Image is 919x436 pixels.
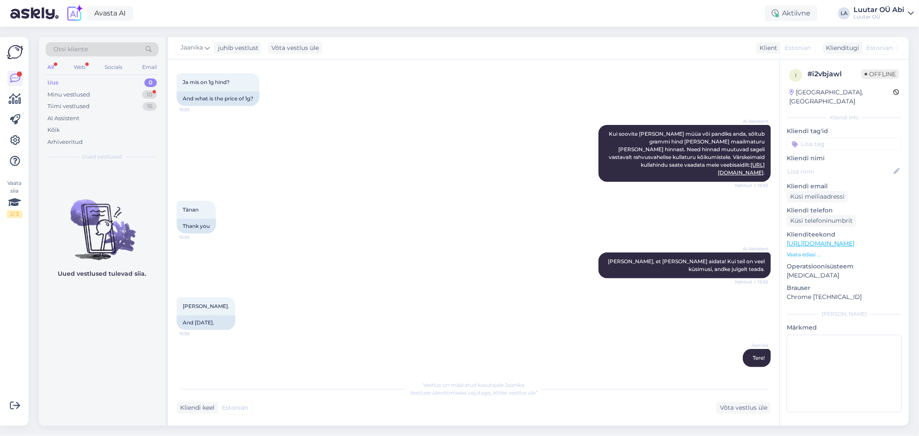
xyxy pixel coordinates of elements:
[787,154,902,163] p: Kliendi nimi
[787,271,902,280] p: [MEDICAL_DATA]
[423,382,524,388] span: Vestlus on määratud kasutajale Jaanika
[47,78,59,87] div: Uus
[861,69,899,79] span: Offline
[177,315,235,330] div: And [DATE].
[787,323,902,332] p: Märkmed
[183,303,229,309] span: [PERSON_NAME].
[735,182,768,189] span: Nähtud ✓ 15:55
[787,182,902,191] p: Kliendi email
[490,389,538,396] i: „Võtke vestlus üle”
[177,403,215,412] div: Kliendi keel
[787,262,902,271] p: Operatsioonisüsteem
[87,6,133,21] a: Avasta AI
[765,6,817,21] div: Aktiivne
[177,219,216,234] div: Thank you
[787,293,902,302] p: Chrome [TECHNICAL_ID]
[7,179,22,218] div: Vaata siia
[181,43,203,53] span: Jaanika
[787,114,902,121] div: Kliendi info
[854,6,914,20] a: Luutar OÜ AbiLuutar OÜ
[787,230,902,239] p: Klienditeekond
[140,62,159,73] div: Email
[787,215,856,227] div: Küsi telefoninumbrit
[838,7,850,19] div: LA
[7,210,22,218] div: 2 / 3
[807,69,861,79] div: # i2vbjawl
[222,403,248,412] span: Estonian
[787,283,902,293] p: Brauser
[179,234,212,240] span: 15:56
[183,206,199,213] span: Tänan
[144,78,157,87] div: 0
[53,45,88,54] span: Otsi kliente
[82,153,122,161] span: Uued vestlused
[46,62,56,73] div: All
[787,191,848,202] div: Küsi meiliaadressi
[787,127,902,136] p: Kliendi tag'id
[58,269,146,278] p: Uued vestlused tulevad siia.
[179,106,212,113] span: 15:55
[787,251,902,258] p: Vaata edasi ...
[215,44,259,53] div: juhib vestlust
[822,44,859,53] div: Klienditugi
[47,138,83,146] div: Arhiveeritud
[410,389,538,396] span: Vestluse ülevõtmiseks vajutage
[787,137,902,150] input: Lisa tag
[609,131,766,176] span: Kui soovite [PERSON_NAME] müüa või pandiks anda, sõltub grammi hind [PERSON_NAME] maailmaturu [PE...
[854,13,904,20] div: Luutar OÜ
[736,118,768,125] span: AI Assistent
[756,44,777,53] div: Klient
[177,91,259,106] div: And what is the price of 1g?
[72,62,87,73] div: Web
[736,367,768,374] span: 16:05
[39,184,165,262] img: No chats
[736,342,768,349] span: Jaanika
[795,72,797,78] span: i
[787,240,854,247] a: [URL][DOMAIN_NAME]
[47,90,90,99] div: Minu vestlused
[717,402,771,414] div: Võta vestlus üle
[47,114,79,123] div: AI Assistent
[787,310,902,318] div: [PERSON_NAME]
[143,102,157,111] div: 16
[753,355,765,361] span: Tere!
[268,42,322,54] div: Võta vestlus üle
[183,79,230,85] span: Ja mis on 1g hind?
[866,44,893,53] span: Estonian
[787,206,902,215] p: Kliendi telefon
[47,102,90,111] div: Tiimi vestlused
[608,258,766,272] span: [PERSON_NAME], et [PERSON_NAME] aidata! Kui teil on veel küsimusi, andke julgelt teada.
[789,88,893,106] div: [GEOGRAPHIC_DATA], [GEOGRAPHIC_DATA]
[735,279,768,285] span: Nähtud ✓ 15:56
[7,44,23,60] img: Askly Logo
[736,246,768,252] span: AI Assistent
[47,126,60,134] div: Kõik
[103,62,124,73] div: Socials
[179,330,212,337] span: 15:56
[785,44,811,53] span: Estonian
[65,4,84,22] img: explore-ai
[142,90,157,99] div: 10
[787,167,892,176] input: Lisa nimi
[854,6,904,13] div: Luutar OÜ Abi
